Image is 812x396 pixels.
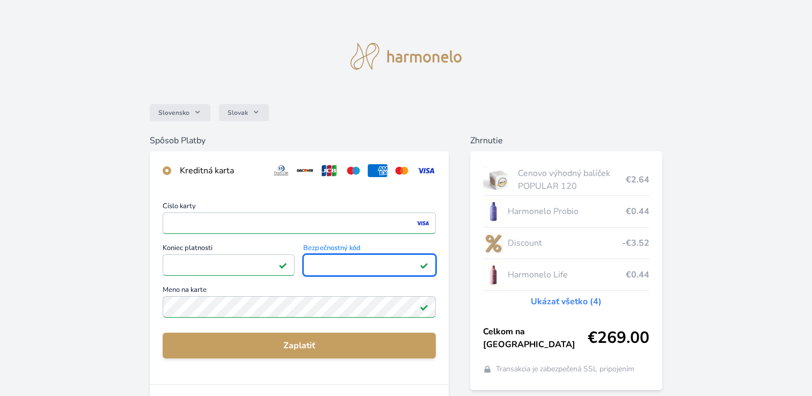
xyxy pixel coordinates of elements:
img: visa [415,218,430,228]
iframe: Iframe pre deň vypršania platnosti [167,258,290,273]
span: Číslo karty [163,203,436,212]
img: maestro.svg [343,164,363,177]
img: mc.svg [392,164,412,177]
button: Slovak [219,104,269,121]
span: Slovensko [158,108,189,117]
iframe: Iframe pre bezpečnostný kód [308,258,431,273]
div: Kreditná karta [180,164,263,177]
span: Koniec platnosti [163,245,295,254]
span: €0.44 [626,205,649,218]
img: logo.svg [350,43,462,70]
span: Cenovo výhodný balíček POPULAR 120 [518,167,626,193]
input: Meno na kartePole je platné [163,296,436,318]
span: €0.44 [626,268,649,281]
span: Harmonelo Life [508,268,626,281]
span: Slovak [228,108,248,117]
img: discount-lo.png [483,230,503,256]
span: €2.64 [626,173,649,186]
img: amex.svg [368,164,387,177]
span: Harmonelo Probio [508,205,626,218]
img: popular.jpg [483,166,514,193]
img: Pole je platné [279,261,287,269]
img: Pole je platné [420,261,428,269]
iframe: Iframe pre číslo karty [167,216,431,231]
img: visa.svg [416,164,436,177]
h6: Spôsob Platby [150,134,449,147]
img: Pole je platné [420,303,428,311]
span: -€3.52 [622,237,649,250]
span: Bezpečnostný kód [303,245,436,254]
a: Ukázať všetko (4) [531,295,602,308]
span: Discount [508,237,622,250]
h6: Zhrnutie [470,134,662,147]
span: €269.00 [588,328,649,348]
span: Meno na karte [163,287,436,296]
span: Celkom na [GEOGRAPHIC_DATA] [483,325,588,351]
button: Zaplatiť [163,333,436,358]
img: CLEAN_PROBIO_se_stinem_x-lo.jpg [483,198,503,225]
span: Transakcia je zabezpečená SSL pripojením [496,364,634,375]
span: Zaplatiť [171,339,427,352]
img: discover.svg [295,164,315,177]
button: Slovensko [150,104,210,121]
img: CLEAN_LIFE_se_stinem_x-lo.jpg [483,261,503,288]
img: jcb.svg [319,164,339,177]
img: diners.svg [272,164,291,177]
